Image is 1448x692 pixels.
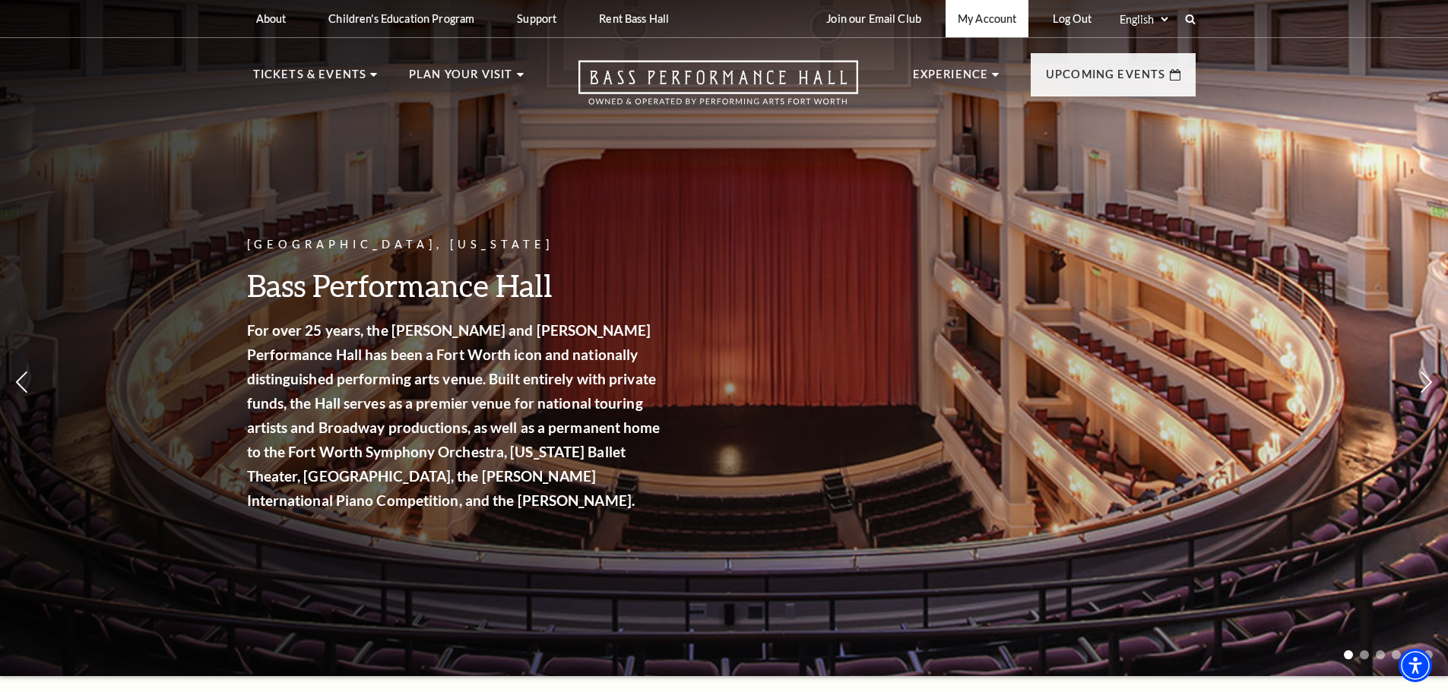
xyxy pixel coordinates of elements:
select: Select: [1117,12,1171,27]
p: Rent Bass Hall [599,12,669,25]
p: Upcoming Events [1046,65,1166,93]
strong: For over 25 years, the [PERSON_NAME] and [PERSON_NAME] Performance Hall has been a Fort Worth ico... [247,321,661,509]
p: Plan Your Visit [409,65,513,93]
p: About [256,12,287,25]
p: Children's Education Program [328,12,474,25]
p: Tickets & Events [253,65,367,93]
h3: Bass Performance Hall [247,266,665,305]
p: Experience [913,65,989,93]
div: Accessibility Menu [1399,649,1432,682]
p: Support [517,12,556,25]
a: Open this option [524,60,913,120]
p: [GEOGRAPHIC_DATA], [US_STATE] [247,235,665,254]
